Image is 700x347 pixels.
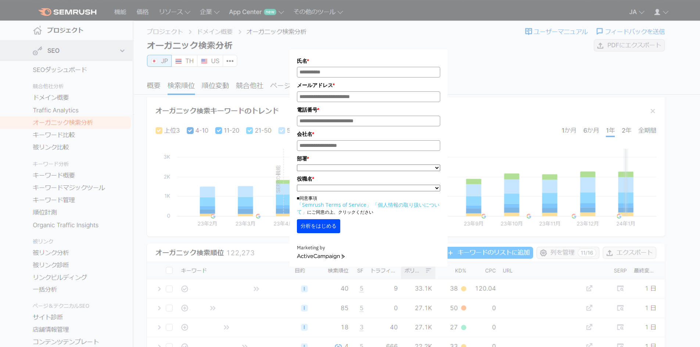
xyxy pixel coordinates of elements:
[297,57,440,65] label: 氏名
[297,201,371,208] a: 「Semrush Terms of Service」
[297,219,340,233] button: 分析をはじめる
[297,175,440,183] label: 役職名
[297,81,440,89] label: メールアドレス
[297,130,440,138] label: 会社名
[297,106,440,114] label: 電話番号
[297,201,439,215] a: 「個人情報の取り扱いについて」
[297,244,440,252] div: Marketing by
[297,195,440,216] p: ■同意事項 にご同意の上、クリックください
[297,155,440,163] label: 部署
